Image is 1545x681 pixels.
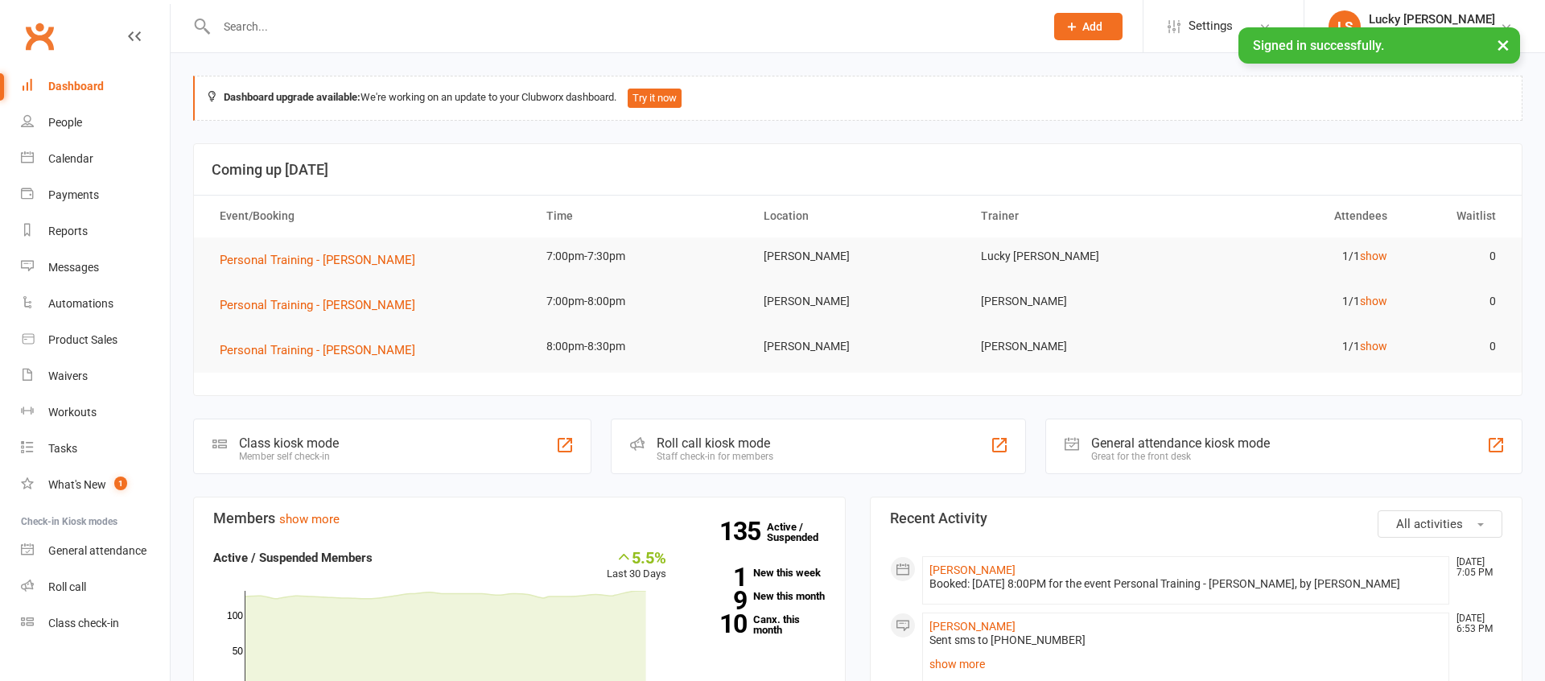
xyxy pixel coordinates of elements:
[1091,451,1270,462] div: Great for the front desk
[21,605,170,642] a: Class kiosk mode
[890,510,1502,526] h3: Recent Activity
[21,177,170,213] a: Payments
[532,237,749,275] td: 7:00pm-7:30pm
[239,435,339,451] div: Class kiosk mode
[749,196,966,237] th: Location
[607,548,666,566] div: 5.5%
[48,188,99,201] div: Payments
[690,565,747,589] strong: 1
[1360,295,1387,307] a: show
[220,250,426,270] button: Personal Training - [PERSON_NAME]
[1448,613,1502,634] time: [DATE] 6:53 PM
[1369,27,1495,41] div: Bodyline Fitness
[21,467,170,503] a: What's New1
[48,152,93,165] div: Calendar
[1253,38,1384,53] span: Signed in successfully.
[532,328,749,365] td: 8:00pm-8:30pm
[21,358,170,394] a: Waivers
[21,250,170,286] a: Messages
[1184,237,1401,275] td: 1/1
[767,510,838,555] a: 135Active / Suspended
[1184,328,1401,365] td: 1/1
[719,519,767,543] strong: 135
[48,580,86,593] div: Roll call
[1082,20,1102,33] span: Add
[532,283,749,320] td: 7:00pm-8:00pm
[749,237,966,275] td: [PERSON_NAME]
[212,15,1033,38] input: Search...
[220,298,415,312] span: Personal Training - [PERSON_NAME]
[1329,10,1361,43] div: LS
[21,213,170,250] a: Reports
[1402,196,1510,237] th: Waitlist
[929,563,1016,576] a: [PERSON_NAME]
[21,394,170,431] a: Workouts
[657,451,773,462] div: Staff check-in for members
[1378,510,1502,538] button: All activities
[966,283,1184,320] td: [PERSON_NAME]
[239,451,339,462] div: Member self check-in
[48,617,119,629] div: Class check-in
[1448,557,1502,578] time: [DATE] 7:05 PM
[690,567,826,578] a: 1New this week
[21,286,170,322] a: Automations
[929,577,1442,591] div: Booked: [DATE] 8:00PM for the event Personal Training - [PERSON_NAME], by [PERSON_NAME]
[220,295,426,315] button: Personal Training - [PERSON_NAME]
[1360,250,1387,262] a: show
[690,591,826,601] a: 9New this month
[929,620,1016,633] a: [PERSON_NAME]
[21,569,170,605] a: Roll call
[224,91,360,103] strong: Dashboard upgrade available:
[1360,340,1387,353] a: show
[114,477,127,490] span: 1
[48,80,104,93] div: Dashboard
[21,141,170,177] a: Calendar
[1369,12,1495,27] div: Lucky [PERSON_NAME]
[220,253,415,267] span: Personal Training - [PERSON_NAME]
[48,261,99,274] div: Messages
[1402,237,1510,275] td: 0
[48,116,82,129] div: People
[48,369,88,382] div: Waivers
[690,612,747,636] strong: 10
[19,16,60,56] a: Clubworx
[212,162,1504,178] h3: Coming up [DATE]
[48,478,106,491] div: What's New
[205,196,532,237] th: Event/Booking
[1402,328,1510,365] td: 0
[749,328,966,365] td: [PERSON_NAME]
[48,442,77,455] div: Tasks
[213,551,373,565] strong: Active / Suspended Members
[657,435,773,451] div: Roll call kiosk mode
[193,76,1522,121] div: We're working on an update to your Clubworx dashboard.
[21,431,170,467] a: Tasks
[1054,13,1123,40] button: Add
[21,68,170,105] a: Dashboard
[628,89,682,108] button: Try it now
[220,340,426,360] button: Personal Training - [PERSON_NAME]
[279,512,340,526] a: show more
[532,196,749,237] th: Time
[929,653,1442,675] a: show more
[929,634,1086,646] span: Sent sms to [PHONE_NUMBER]
[690,614,826,635] a: 10Canx. this month
[220,343,415,357] span: Personal Training - [PERSON_NAME]
[1189,8,1233,44] span: Settings
[607,548,666,583] div: Last 30 Days
[966,328,1184,365] td: [PERSON_NAME]
[1489,27,1518,62] button: ×
[1184,196,1401,237] th: Attendees
[1091,435,1270,451] div: General attendance kiosk mode
[21,105,170,141] a: People
[1184,283,1401,320] td: 1/1
[48,544,146,557] div: General attendance
[966,237,1184,275] td: Lucky [PERSON_NAME]
[48,406,97,419] div: Workouts
[749,283,966,320] td: [PERSON_NAME]
[966,196,1184,237] th: Trainer
[1396,517,1463,531] span: All activities
[690,588,747,613] strong: 9
[21,533,170,569] a: General attendance kiosk mode
[48,333,117,346] div: Product Sales
[213,510,826,526] h3: Members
